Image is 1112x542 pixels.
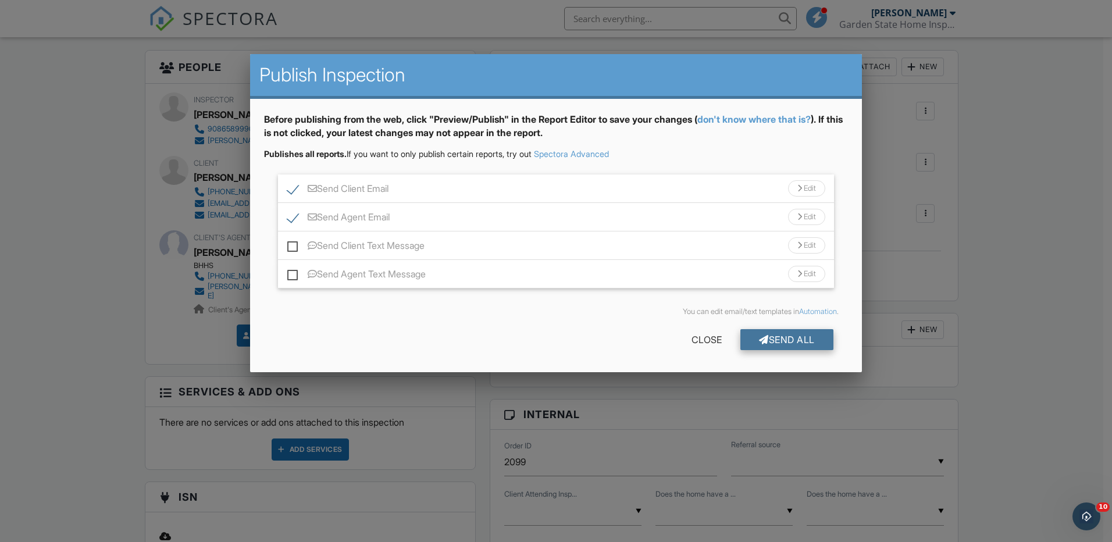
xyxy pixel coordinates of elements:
[259,63,853,87] h2: Publish Inspection
[287,183,389,198] label: Send Client Email
[264,149,532,159] span: If you want to only publish certain reports, try out
[673,329,740,350] div: Close
[1072,502,1100,530] iframe: Intercom live chat
[697,113,811,125] a: don't know where that is?
[264,149,347,159] strong: Publishes all reports.
[788,180,825,197] div: Edit
[788,209,825,225] div: Edit
[788,237,825,254] div: Edit
[273,307,839,316] div: You can edit email/text templates in .
[788,266,825,282] div: Edit
[799,307,837,316] a: Automation
[287,269,426,283] label: Send Agent Text Message
[264,113,848,148] div: Before publishing from the web, click "Preview/Publish" in the Report Editor to save your changes...
[740,329,833,350] div: Send All
[287,212,390,226] label: Send Agent Email
[534,149,609,159] a: Spectora Advanced
[1096,502,1110,512] span: 10
[287,240,425,255] label: Send Client Text Message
